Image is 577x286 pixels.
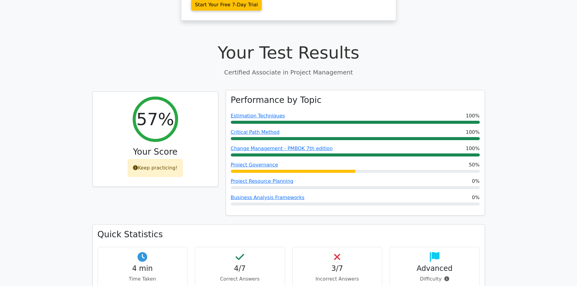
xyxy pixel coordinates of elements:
a: Estimation Techniques [231,113,285,119]
h1: Your Test Results [92,42,485,63]
p: Difficulty [395,275,475,283]
h3: Quick Statistics [98,229,480,240]
p: Incorrect Answers [297,275,377,283]
span: 100% [466,129,480,136]
span: 100% [466,112,480,120]
span: 50% [469,161,480,169]
div: Keep practicing! [128,159,183,177]
a: Project Resource Planning [231,178,293,184]
span: 100% [466,145,480,152]
a: Business Analysis Frameworks [231,195,305,200]
p: Time Taken [103,275,183,283]
a: Critical Path Method [231,129,280,135]
p: Correct Answers [200,275,280,283]
h4: 4/7 [200,264,280,273]
a: Change Management - PMBOK 7th edition [231,146,333,151]
h2: 57% [136,109,174,129]
h3: Your Score [98,147,213,157]
a: Project Governance [231,162,278,168]
p: Certified Associate in Project Management [92,68,485,77]
span: 0% [472,194,479,201]
h4: 3/7 [297,264,377,273]
h4: Advanced [395,264,475,273]
h3: Performance by Topic [231,95,322,105]
h4: 4 min [103,264,183,273]
span: 0% [472,178,479,185]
